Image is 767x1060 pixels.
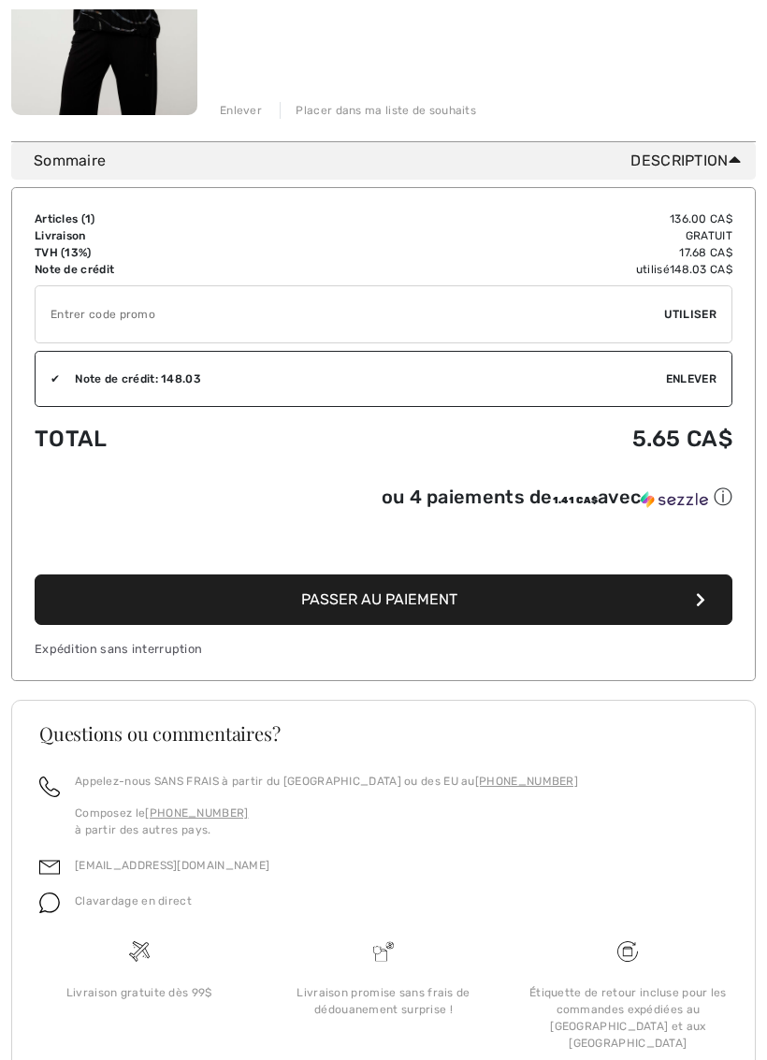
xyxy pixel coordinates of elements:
[39,724,728,743] h3: Questions ou commentaires?
[35,261,343,278] td: Note de crédit
[145,806,248,820] a: [PHONE_NUMBER]
[36,370,60,387] div: ✔
[32,984,246,1001] div: Livraison gratuite dès 99$
[35,244,343,261] td: TVH (13%)
[35,211,343,227] td: Articles ( )
[220,102,262,119] div: Enlever
[382,485,732,510] div: ou 4 paiements de avec
[35,516,732,568] iframe: PayPal-paypal
[36,286,664,342] input: Code promo
[39,777,60,797] img: call
[617,941,638,962] img: Livraison gratuite dès 99$
[35,407,343,471] td: Total
[641,491,708,508] img: Sezzle
[630,150,748,172] span: Description
[521,984,735,1052] div: Étiquette de retour incluse pour les commandes expédiées au [GEOGRAPHIC_DATA] et aux [GEOGRAPHIC_...
[75,805,578,838] p: Composez le à partir des autres pays.
[280,102,476,119] div: Placer dans ma liste de souhaits
[670,263,732,276] span: 148.03 CA$
[343,227,732,244] td: Gratuit
[34,150,748,172] div: Sommaire
[39,857,60,878] img: email
[75,859,269,872] a: [EMAIL_ADDRESS][DOMAIN_NAME]
[35,227,343,244] td: Livraison
[343,211,732,227] td: 136.00 CA$
[553,495,598,506] span: 1.41 CA$
[35,640,732,658] div: Expédition sans interruption
[129,941,150,962] img: Livraison gratuite dès 99$
[276,984,490,1018] div: Livraison promise sans frais de dédouanement surprise !
[35,574,732,625] button: Passer au paiement
[75,894,192,908] span: Clavardage en direct
[60,370,666,387] div: Note de crédit: 148.03
[343,261,732,278] td: utilisé
[39,893,60,913] img: chat
[343,407,732,471] td: 5.65 CA$
[343,244,732,261] td: 17.68 CA$
[373,941,394,962] img: Livraison promise sans frais de dédouanement surprise&nbsp;!
[475,775,578,788] a: [PHONE_NUMBER]
[666,370,716,387] span: Enlever
[301,590,457,608] span: Passer au paiement
[664,306,716,323] span: Utiliser
[75,773,578,790] p: Appelez-nous SANS FRAIS à partir du [GEOGRAPHIC_DATA] ou des EU au
[35,485,732,516] div: ou 4 paiements de1.41 CA$avecSezzle Cliquez pour en savoir plus sur Sezzle
[85,212,91,225] span: 1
